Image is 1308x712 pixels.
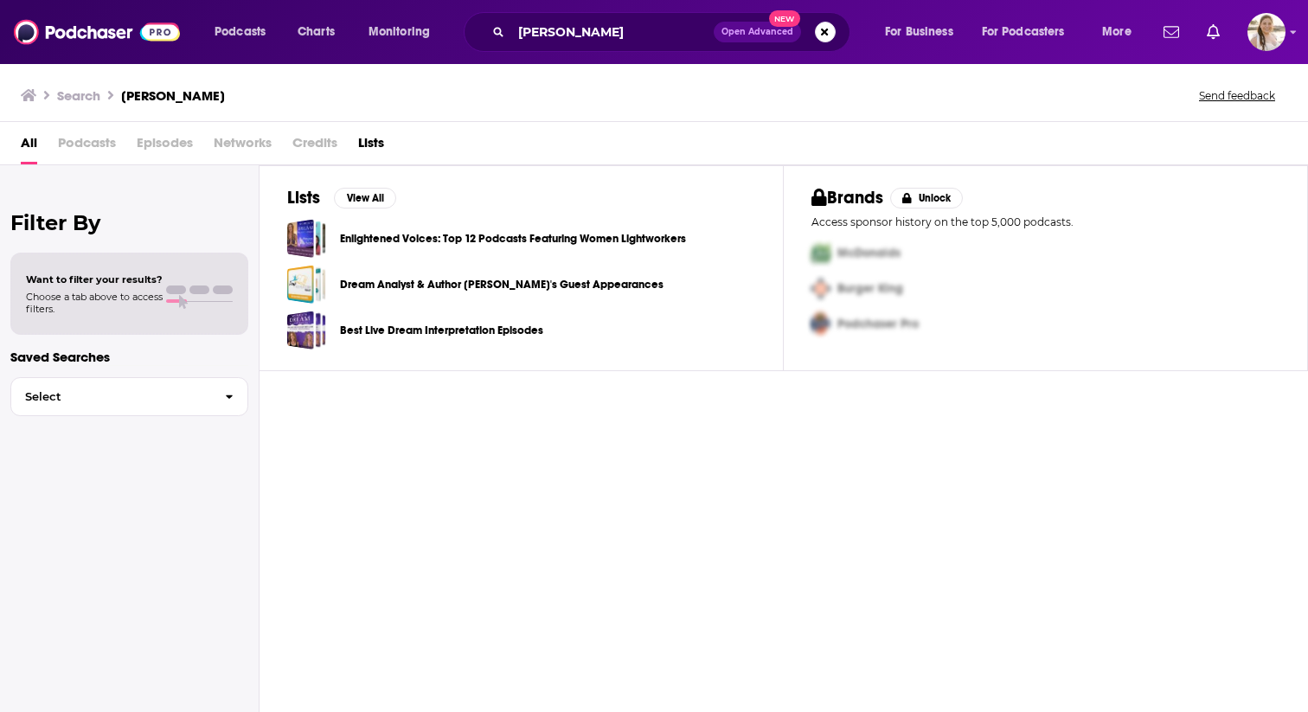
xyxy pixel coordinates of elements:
a: ListsView All [287,187,396,208]
button: Open AdvancedNew [714,22,801,42]
span: Credits [292,129,337,164]
img: User Profile [1247,13,1286,51]
span: New [769,10,800,27]
span: Choose a tab above to access filters. [26,291,163,315]
span: Podcasts [58,129,116,164]
button: Select [10,377,248,416]
span: Select [11,391,211,402]
a: All [21,129,37,164]
span: Episodes [137,129,193,164]
img: First Pro Logo [805,235,837,271]
span: McDonalds [837,246,901,260]
a: Best Live Dream Interpretation Episodes [287,311,326,350]
a: Charts [286,18,345,46]
img: Second Pro Logo [805,271,837,306]
span: More [1102,20,1132,44]
button: Show profile menu [1247,13,1286,51]
img: Third Pro Logo [805,306,837,342]
span: Open Advanced [721,28,793,36]
button: open menu [971,18,1090,46]
span: Podcasts [215,20,266,44]
h3: Search [57,87,100,104]
button: open menu [873,18,975,46]
span: Burger King [837,281,903,296]
h2: Brands [811,187,883,208]
input: Search podcasts, credits, & more... [511,18,714,46]
h2: Filter By [10,210,248,235]
span: For Podcasters [982,20,1065,44]
h3: [PERSON_NAME] [121,87,225,104]
a: Dream Analyst & Author [PERSON_NAME]'s Guest Appearances [340,275,664,294]
h2: Lists [287,187,320,208]
button: open menu [1090,18,1153,46]
span: Monitoring [369,20,430,44]
span: Want to filter your results? [26,273,163,285]
button: Unlock [890,188,964,208]
button: open menu [356,18,452,46]
span: Networks [214,129,272,164]
a: Enlightened Voices: Top 12 Podcasts Featuring Women Lightworkers [340,229,686,248]
button: Send feedback [1194,88,1280,103]
a: Show notifications dropdown [1200,17,1227,47]
button: open menu [202,18,288,46]
button: View All [334,188,396,208]
span: For Business [885,20,953,44]
div: Search podcasts, credits, & more... [480,12,867,52]
a: Enlightened Voices: Top 12 Podcasts Featuring Women Lightworkers [287,219,326,258]
a: Show notifications dropdown [1157,17,1186,47]
span: Charts [298,20,335,44]
a: Dream Analyst & Author Megan Mary's Guest Appearances [287,265,326,304]
a: Lists [358,129,384,164]
p: Access sponsor history on the top 5,000 podcasts. [811,215,1279,228]
span: Podchaser Pro [837,317,919,331]
span: Logged in as acquavie [1247,13,1286,51]
p: Saved Searches [10,349,248,365]
a: Best Live Dream Interpretation Episodes [340,321,543,340]
img: Podchaser - Follow, Share and Rate Podcasts [14,16,180,48]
